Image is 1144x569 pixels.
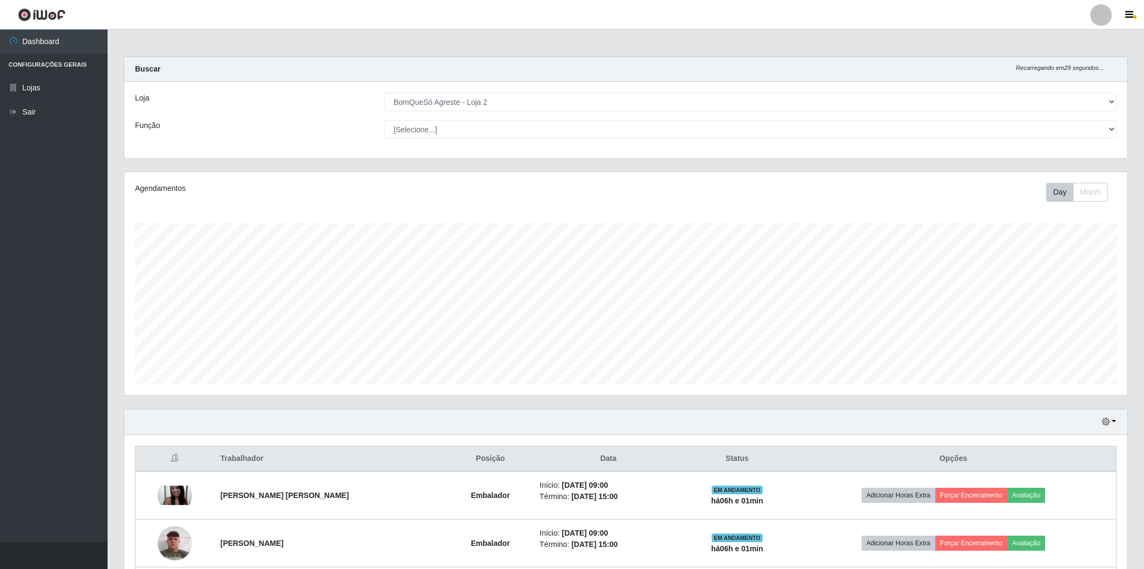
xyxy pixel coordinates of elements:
strong: Buscar [135,65,160,73]
li: Término: [539,539,677,550]
th: Trabalhador [214,446,447,472]
li: Início: [539,528,677,539]
strong: [PERSON_NAME] [221,539,283,547]
time: [DATE] 15:00 [571,540,617,549]
button: Forçar Encerramento [935,536,1007,551]
button: Day [1046,183,1074,202]
span: EM ANDAMENTO [712,486,763,494]
strong: há 06 h e 01 min [711,496,763,505]
strong: há 06 h e 01 min [711,544,763,553]
button: Avaliação [1007,536,1046,551]
li: Término: [539,491,677,502]
div: First group [1046,183,1108,202]
label: Loja [135,93,149,104]
button: Avaliação [1007,488,1046,503]
button: Adicionar Horas Extra [862,536,935,551]
th: Status [684,446,791,472]
strong: [PERSON_NAME] [PERSON_NAME] [221,491,349,500]
strong: Embalador [471,539,510,547]
img: 1709375112510.jpeg [158,520,192,566]
th: Data [533,446,684,472]
button: Adicionar Horas Extra [862,488,935,503]
time: [DATE] 15:00 [571,492,617,501]
th: Posição [447,446,533,472]
th: Opções [791,446,1116,472]
li: Início: [539,480,677,491]
button: Month [1073,183,1108,202]
strong: Embalador [471,491,510,500]
time: [DATE] 09:00 [562,529,608,537]
i: Recarregando em 29 segundos... [1016,65,1104,71]
img: 1676406696762.jpeg [158,486,192,505]
img: CoreUI Logo [18,8,66,22]
div: Toolbar with button groups [1046,183,1117,202]
button: Forçar Encerramento [935,488,1007,503]
div: Agendamentos [135,183,535,194]
label: Função [135,120,160,131]
span: EM ANDAMENTO [712,534,763,542]
time: [DATE] 09:00 [562,481,608,489]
